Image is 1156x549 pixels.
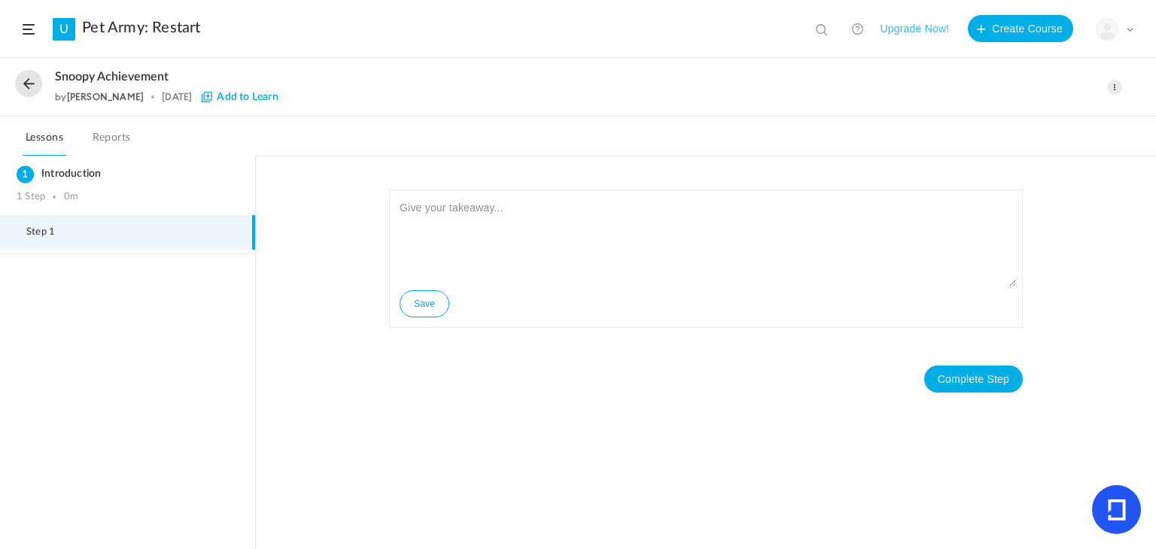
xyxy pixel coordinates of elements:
a: Reports [90,128,134,156]
h3: Introduction [17,168,239,180]
button: Complete Step [924,365,1023,393]
span: Snoopy Achievement [55,70,169,84]
button: Create Course [968,15,1073,42]
button: Save [400,290,449,317]
button: Upgrade Now! [880,15,949,42]
div: by [55,92,144,102]
div: 1 Step [17,191,45,203]
span: Add to Learn [202,92,278,102]
a: U [53,18,75,41]
a: Lessons [23,128,66,156]
a: Pet Army: Restart [82,19,200,37]
img: user-image.png [1097,19,1118,40]
div: [DATE] [162,92,192,102]
span: Step 1 [26,226,74,238]
div: 0m [64,191,78,203]
a: [PERSON_NAME] [67,91,144,102]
